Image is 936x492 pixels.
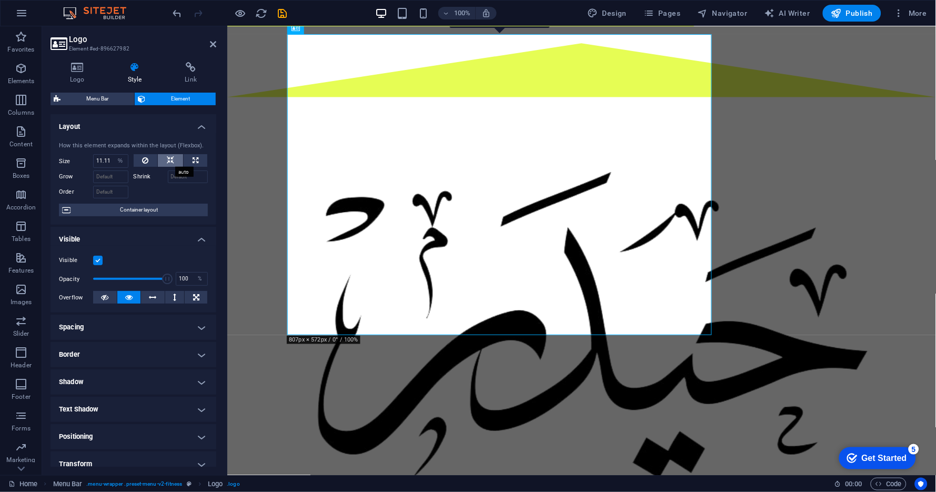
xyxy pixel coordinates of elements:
button: save [276,7,289,19]
button: Usercentrics [915,478,928,490]
div: Get Started [28,12,73,21]
h6: Session time [834,478,862,490]
span: Menu Bar [64,93,131,105]
p: Boxes [13,172,30,180]
button: Container layout [59,204,208,216]
button: Click here to leave preview mode and continue editing [234,7,247,19]
span: Container layout [74,204,205,216]
i: Save (Ctrl+S) [277,7,289,19]
span: Navigator [698,8,748,18]
i: Reload page [256,7,268,19]
label: Opacity [59,276,93,282]
p: Elements [8,77,35,85]
button: undo [171,7,184,19]
i: On resize automatically adjust zoom level to fit chosen device. [481,8,491,18]
mark: auto [175,167,194,177]
button: AI Writer [760,5,814,22]
h4: Transform [51,451,216,477]
button: 100% [438,7,476,19]
p: Columns [8,108,34,117]
span: Element [148,93,213,105]
button: More [890,5,931,22]
h4: Border [51,342,216,367]
span: More [894,8,927,18]
h4: Layout [51,114,216,133]
input: Default [93,186,128,198]
label: Size [59,158,93,164]
button: Element [135,93,216,105]
img: Editor Logo [61,7,139,19]
h4: Shadow [51,369,216,395]
p: Footer [12,393,31,401]
h4: Visible [51,227,216,246]
h4: Logo [51,62,108,84]
label: Order [59,186,93,198]
span: Code [875,478,902,490]
span: Pages [643,8,680,18]
button: Pages [639,5,685,22]
p: Accordion [6,203,36,212]
span: Publish [831,8,873,18]
h6: 100% [454,7,471,19]
nav: breadcrumb [53,478,240,490]
p: Marketing [6,456,35,464]
p: Forms [12,424,31,433]
p: Slider [13,329,29,338]
button: Menu Bar [51,93,134,105]
span: 00 00 [846,478,862,490]
h2: Logo [69,35,216,44]
input: Default [168,170,208,183]
button: Code [871,478,907,490]
div: % [193,273,207,285]
div: Design (Ctrl+Alt+Y) [583,5,631,22]
h4: Style [108,62,166,84]
button: Navigator [693,5,752,22]
p: Images [11,298,32,306]
p: Favorites [7,45,34,54]
button: Publish [823,5,881,22]
h3: Element #ed-896627982 [69,44,195,54]
label: Overflow [59,292,93,304]
div: How this element expands within the layout (Flexbox). [59,142,208,150]
label: Visible [59,254,93,267]
span: Click to select. Double-click to edit [53,478,83,490]
span: Click to select. Double-click to edit [208,478,223,490]
span: . logo [227,478,239,490]
p: Features [8,266,34,275]
i: This element is a customizable preset [187,481,192,487]
p: Header [11,361,32,369]
label: Shrink [134,170,168,183]
h4: Spacing [51,315,216,340]
p: Tables [12,235,31,243]
span: . menu-wrapper .preset-menu-v2-fitness [86,478,182,490]
span: : [853,480,854,488]
p: Content [9,140,33,148]
input: Default [93,170,128,183]
h4: Text Shadow [51,397,216,422]
span: AI Writer [764,8,810,18]
h4: Positioning [51,424,216,449]
div: Get Started 5 items remaining, 0% complete [5,5,82,27]
span: Design [588,8,627,18]
a: Click to cancel selection. Double-click to open Pages [8,478,37,490]
button: Design [583,5,631,22]
h4: Link [165,62,216,84]
i: Undo: Change Lazyload (Ctrl+Z) [172,7,184,19]
button: reload [255,7,268,19]
div: 5 [75,2,85,13]
label: Grow [59,170,93,183]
